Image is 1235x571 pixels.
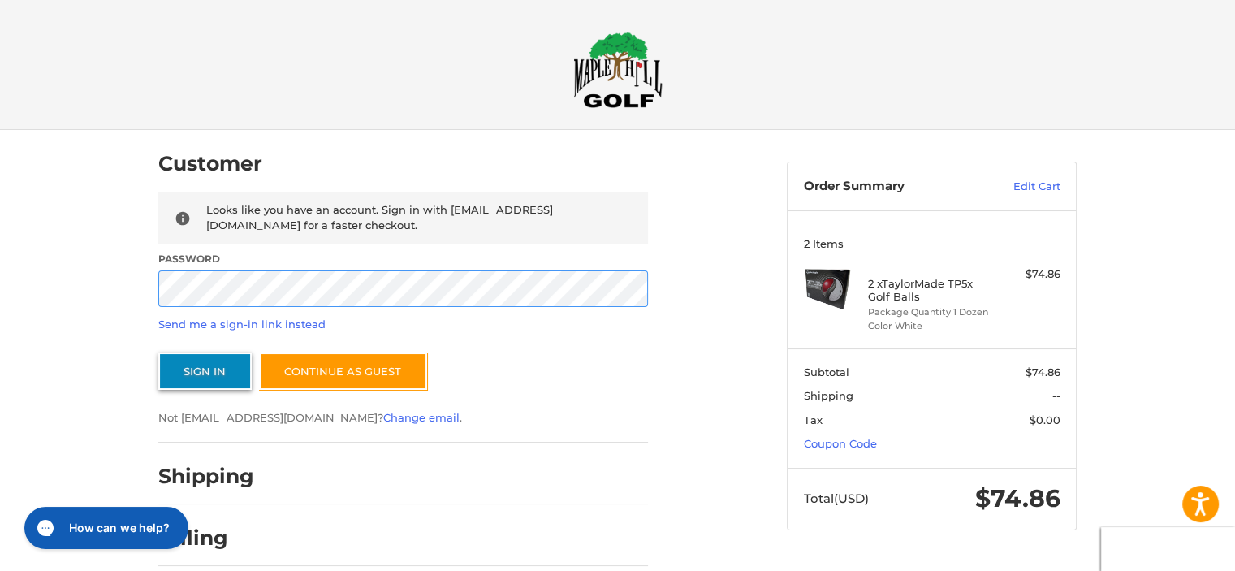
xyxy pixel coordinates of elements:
[804,389,853,402] span: Shipping
[804,491,869,506] span: Total (USD)
[804,366,849,379] span: Subtotal
[868,305,992,319] li: Package Quantity 1 Dozen
[158,151,262,176] h2: Customer
[1052,389,1060,402] span: --
[16,501,192,555] iframe: Gorgias live chat messenger
[804,413,823,426] span: Tax
[158,318,326,331] a: Send me a sign-in link instead
[158,410,648,426] p: Not [EMAIL_ADDRESS][DOMAIN_NAME]? .
[996,266,1060,283] div: $74.86
[975,483,1060,513] span: $74.86
[1030,413,1060,426] span: $0.00
[383,411,460,424] a: Change email
[804,437,877,450] a: Coupon Code
[868,319,992,333] li: Color White
[804,237,1060,250] h3: 2 Items
[1026,366,1060,379] span: $74.86
[978,179,1060,195] a: Edit Cart
[158,353,252,390] button: Sign In
[158,252,648,266] label: Password
[206,203,553,232] span: Looks like you have an account. Sign in with [EMAIL_ADDRESS][DOMAIN_NAME] for a faster checkout.
[259,353,427,390] a: Continue as guest
[158,464,254,489] h2: Shipping
[1101,527,1235,571] iframe: Google Customer Reviews
[868,277,992,304] h4: 2 x TaylorMade TP5x Golf Balls
[804,179,978,195] h3: Order Summary
[158,526,253,551] h2: Billing
[573,32,663,108] img: Maple Hill Golf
